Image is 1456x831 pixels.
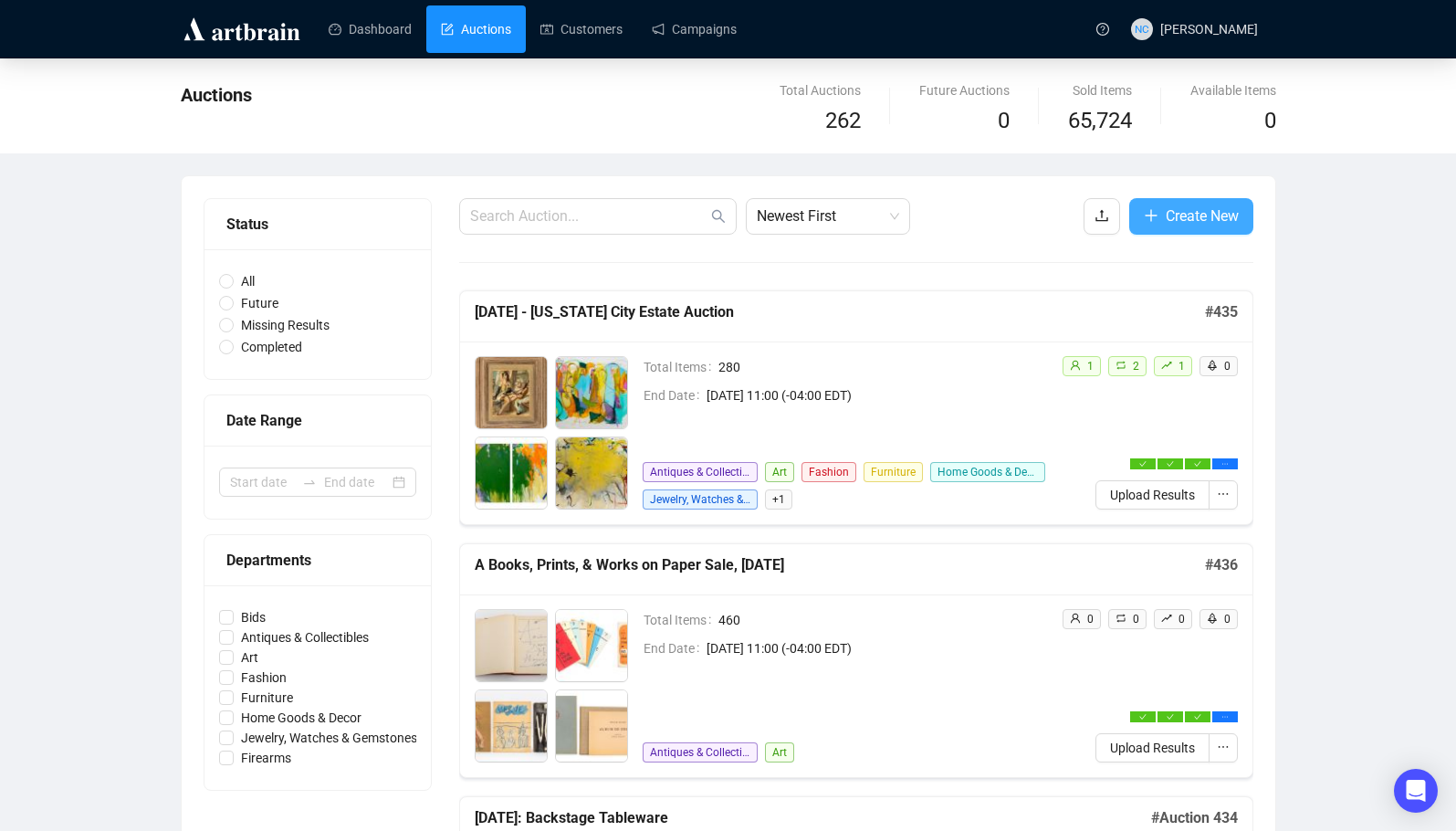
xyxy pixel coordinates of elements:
span: Firearms [234,748,299,768]
span: plus [1144,208,1158,223]
span: End Date [644,638,707,658]
span: ellipsis [1221,713,1229,721]
span: rocket [1207,613,1218,624]
img: 3_1.jpg [476,437,547,509]
span: Create New [1166,205,1239,227]
span: Art [765,742,794,763]
span: swap-right [302,475,317,489]
h5: # 435 [1205,301,1238,323]
input: Search Auction... [470,205,707,227]
a: A Books, Prints, & Works on Paper Sale, [DATE]#436Total Items460End Date[DATE] 11:00 (-04:00 EDT)... [459,543,1253,778]
a: [DATE] - [US_STATE] City Estate Auction#435Total Items280End Date[DATE] 11:00 (-04:00 EDT)Antique... [459,290,1253,525]
span: ellipsis [1221,460,1229,468]
h5: # Auction 434 [1151,807,1238,829]
img: 1_1.jpg [476,357,547,428]
img: 4_1.jpg [556,690,627,762]
span: check [1167,713,1174,721]
h5: # 436 [1205,554,1238,576]
span: upload [1095,208,1109,223]
input: End date [324,472,389,492]
span: rise [1161,360,1172,371]
span: Antiques & Collectibles [643,742,758,763]
span: Furniture [234,688,300,708]
span: 0 [998,108,1010,133]
span: Completed [234,337,309,357]
span: Fashion [801,462,856,482]
div: Sold Items [1068,80,1132,100]
a: Campaigns [652,5,737,53]
span: Future [234,293,286,313]
button: Create New [1129,198,1253,235]
span: 0 [1178,613,1185,626]
img: 4_1.jpg [556,437,627,509]
h5: [DATE]: Backstage Tableware [475,807,1151,829]
span: [DATE] 11:00 (-04:00 EDT) [707,638,1047,658]
img: 1_1.jpg [476,610,547,681]
span: check [1194,713,1201,721]
span: question-circle [1096,23,1109,36]
img: 3_1.jpg [476,690,547,762]
span: ellipsis [1217,741,1230,753]
span: Auctions [181,84,252,106]
span: Newest First [757,199,899,234]
span: Jewelry, Watches & Gemstones [234,728,424,748]
span: check [1139,713,1147,721]
span: 0 [1224,613,1231,626]
span: Antiques & Collectibles [234,627,376,647]
span: 1 [1087,360,1094,373]
h5: A Books, Prints, & Works on Paper Sale, [DATE] [475,554,1205,576]
span: Art [234,647,266,668]
span: 0 [1133,613,1139,626]
div: Date Range [226,409,409,432]
span: Total Items [644,357,718,377]
span: Fashion [234,668,294,688]
span: Home Goods & Decor [234,708,369,728]
span: Missing Results [234,315,337,335]
span: user [1070,360,1081,371]
span: Upload Results [1110,485,1195,505]
div: Total Auctions [780,80,861,100]
input: Start date [230,472,295,492]
div: Available Items [1190,80,1276,100]
img: 2_1.jpg [556,610,627,681]
span: 262 [825,108,861,133]
span: [DATE] 11:00 (-04:00 EDT) [707,385,1047,405]
span: End Date [644,385,707,405]
span: Jewelry, Watches & Gemstones [643,489,758,510]
span: Home Goods & Decor [930,462,1045,482]
span: Upload Results [1110,738,1195,758]
span: + 1 [765,489,792,510]
span: Furniture [864,462,923,482]
span: Total Items [644,610,718,630]
button: Upload Results [1095,733,1210,763]
span: search [711,209,726,224]
a: Customers [540,5,623,53]
span: retweet [1116,360,1126,371]
span: check [1194,460,1201,468]
button: Upload Results [1095,480,1210,510]
span: check [1167,460,1174,468]
img: logo [181,15,303,44]
a: Auctions [441,5,511,53]
a: Dashboard [329,5,412,53]
h5: [DATE] - [US_STATE] City Estate Auction [475,301,1205,323]
span: [PERSON_NAME] [1160,22,1258,37]
span: 280 [718,357,1047,377]
span: ellipsis [1217,488,1230,500]
span: 0 [1224,360,1231,373]
div: Future Auctions [919,80,1010,100]
span: Antiques & Collectibles [643,462,758,482]
span: All [234,271,262,291]
span: user [1070,613,1081,624]
span: 2 [1133,360,1139,373]
span: 65,724 [1068,104,1132,139]
div: Status [226,213,409,236]
span: Art [765,462,794,482]
span: 0 [1264,108,1276,133]
span: to [302,475,317,489]
span: NC [1135,20,1149,37]
div: Open Intercom Messenger [1394,769,1438,813]
span: Bids [234,607,273,627]
span: rise [1161,613,1172,624]
span: 460 [718,610,1047,630]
